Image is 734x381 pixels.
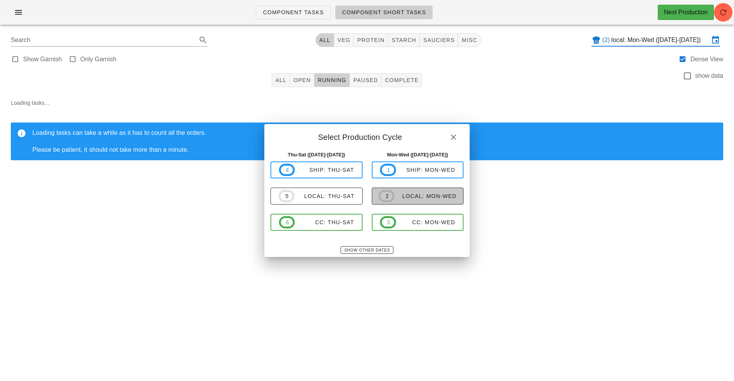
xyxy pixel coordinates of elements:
span: Component Tasks [262,9,324,15]
span: veg [337,37,351,43]
span: Open [293,77,311,83]
span: Component Short Tasks [342,9,426,15]
span: Paused [353,77,378,83]
span: All [319,37,331,43]
button: All [272,73,290,87]
span: starch [391,37,416,43]
button: sauciers [420,33,459,47]
button: starch [388,33,420,47]
a: Component Tasks [256,5,330,19]
label: Show Garnish [23,55,62,63]
button: veg [334,33,354,47]
div: (2) [602,36,611,44]
button: misc [458,33,480,47]
span: All [275,77,287,83]
span: protein [357,37,385,43]
label: show data [695,72,723,80]
button: Running [314,73,350,87]
button: protein [354,33,388,47]
a: Component Short Tasks [335,5,433,19]
label: Only Garnish [81,55,116,63]
span: Running [317,77,346,83]
span: sauciers [423,37,455,43]
button: Open [290,73,314,87]
button: Paused [350,73,381,87]
button: All [316,33,334,47]
div: Next Production [664,8,708,17]
span: Complete [385,77,418,83]
span: misc [461,37,477,43]
button: Complete [381,73,422,87]
div: Loading tasks... [5,92,729,173]
div: Loading tasks can take a while as it has to count all the orders. Please be patient, it should no... [32,129,717,154]
label: Dense View [690,55,723,63]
